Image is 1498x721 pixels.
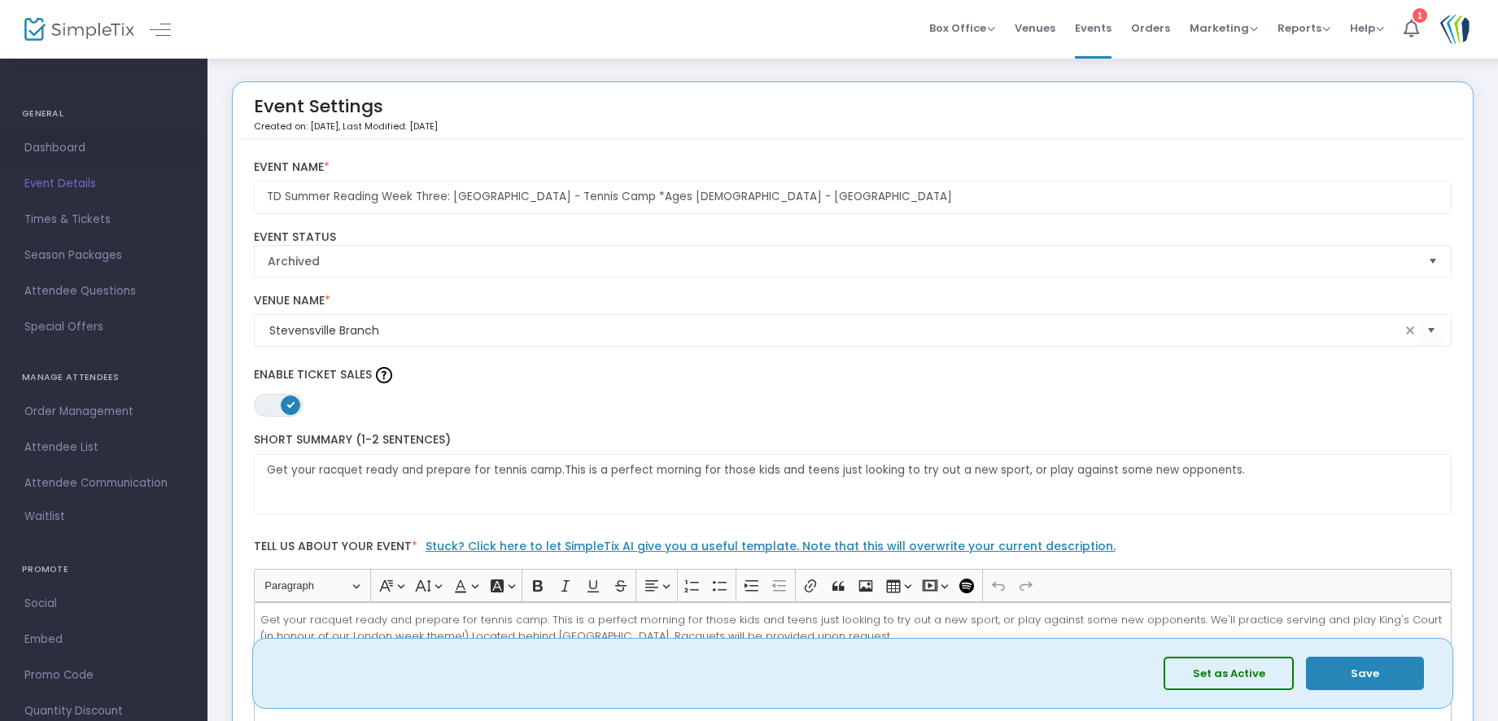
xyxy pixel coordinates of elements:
[24,281,183,302] span: Attendee Questions
[24,473,183,494] span: Attendee Communication
[24,317,183,338] span: Special Offers
[24,173,183,194] span: Event Details
[1075,7,1111,49] span: Events
[22,98,186,130] h4: GENERAL
[254,363,1452,387] label: Enable Ticket Sales
[24,509,65,525] span: Waitlist
[24,629,183,650] span: Embed
[24,401,183,422] span: Order Management
[1422,246,1444,277] button: Select
[376,367,392,383] img: question-mark
[24,138,183,159] span: Dashboard
[22,361,186,394] h4: MANAGE ATTENDEES
[1164,657,1294,690] button: Set as Active
[269,322,1401,339] input: Select Venue
[1131,7,1170,49] span: Orders
[24,437,183,458] span: Attendee List
[268,253,1416,269] span: Archived
[257,573,367,598] button: Paragraph
[1190,20,1258,36] span: Marketing
[24,593,183,614] span: Social
[254,120,438,133] p: Created on: [DATE]
[929,20,995,36] span: Box Office
[24,245,183,266] span: Season Packages
[24,209,183,230] span: Times & Tickets
[1277,20,1330,36] span: Reports
[254,431,451,448] span: Short Summary (1-2 Sentences)
[1015,7,1055,49] span: Venues
[254,569,1452,601] div: Editor toolbar
[254,230,1452,245] label: Event Status
[246,531,1460,569] label: Tell us about your event
[1400,321,1420,340] span: clear
[286,400,295,409] span: ON
[1420,314,1443,347] button: Select
[1306,657,1424,690] button: Save
[264,576,349,596] span: Paragraph
[254,181,1452,214] input: Enter Event Name
[426,538,1116,554] a: Stuck? Click here to let SimpleTix AI give you a useful template. Note that this will overwrite y...
[254,160,1452,175] label: Event Name
[338,120,438,133] span: , Last Modified: [DATE]
[260,612,1444,644] p: Get your racquet ready and prepare for tennis camp. This is a perfect morning for those kids and ...
[1350,20,1384,36] span: Help
[22,553,186,586] h4: PROMOTE
[24,665,183,686] span: Promo Code
[1413,8,1427,23] div: 1
[254,90,438,138] div: Event Settings
[254,294,1452,308] label: Venue Name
